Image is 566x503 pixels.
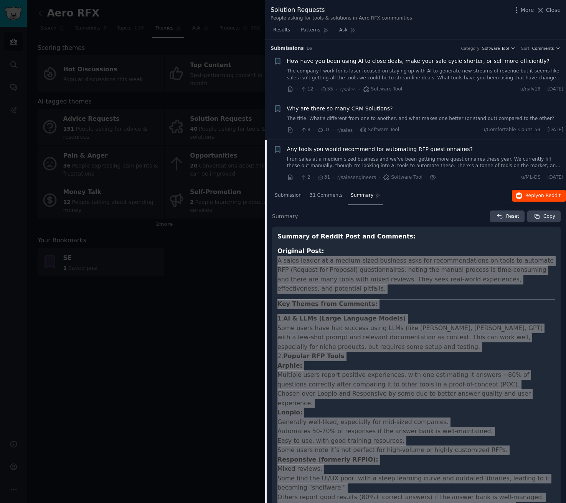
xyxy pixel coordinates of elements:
[548,174,563,181] span: [DATE]
[310,192,343,199] span: 31 Comments
[277,362,302,369] strong: Arphie:
[287,105,393,113] a: Why are there so many CRM Solutions?
[287,115,564,122] a: The title. What's different from one to another, and what makes one better (or stand out) compare...
[283,315,406,322] strong: AI & LLMs (Large Language Models)
[277,445,555,455] li: Some users note it’s not perfect for high-volume or highly customized RFPs.
[272,212,298,220] span: Summary
[337,128,353,133] span: r/sales
[277,300,378,307] strong: Key Themes from Comments:
[298,24,331,40] a: Patterns
[506,213,519,220] span: Reset
[313,126,315,134] span: ·
[296,126,298,134] span: ·
[300,174,310,181] span: 2
[287,156,564,169] a: I run sales at a medium sized business and we've been getting more questionnaires these year. We ...
[532,46,561,51] button: Comments
[271,15,412,22] div: People asking for tools & solutions in Aero RFX communities
[520,86,541,93] span: u/rsilv18
[277,352,555,361] h3: 2.
[275,192,302,199] span: Submission
[277,409,302,416] strong: Loopio:
[333,173,334,181] span: ·
[527,210,561,223] button: Copy
[355,126,357,134] span: ·
[482,46,516,51] button: Software Tool
[543,213,555,220] span: Copy
[287,57,549,65] a: How have you been using AI to close deals, make your sale cycle shorter, or sell more efficiently?
[521,6,534,14] span: More
[277,427,555,436] li: Automates 50-70% of responses if the answer bank is well-maintained.
[317,174,330,181] span: 31
[425,173,427,181] span: ·
[337,175,376,180] span: r/salesengineers
[287,68,564,81] a: The company I work for is laser focused on staying up with AI to generate new streams of revenue ...
[271,5,412,15] div: Solution Requests
[277,247,324,255] strong: Original Post:
[277,314,555,324] h3: 1.
[379,173,380,181] span: ·
[277,474,555,493] li: Some find the UI/UX poor, with a steep learning curve and outdated libraries, leading to it becom...
[300,127,310,133] span: 8
[277,436,555,446] li: Easy to use, with good training resources.
[283,352,344,360] strong: Popular RFP Tools
[277,493,555,502] li: Others report good results (80%+ correct answers) if the answer bank is well-managed.
[360,127,399,133] span: Software Tool
[512,190,566,202] button: Replyon Reddit
[273,27,290,34] span: Results
[358,85,360,94] span: ·
[287,145,473,153] a: Any tools you would recommend for automating RFP questionnaires?
[383,174,422,181] span: Software Tool
[307,46,312,51] span: 16
[532,46,554,51] span: Comments
[538,193,561,198] span: on Reddit
[490,210,525,223] button: Reset
[317,127,330,133] span: 31
[548,127,563,133] span: [DATE]
[340,87,356,92] span: r/sales
[351,192,373,199] span: Summary
[521,46,530,51] div: Sort
[296,85,298,94] span: ·
[525,192,561,199] span: Reply
[316,85,318,94] span: ·
[277,389,555,408] li: Chosen over Loopio and Responsive by some due to better answer quality and user experience.
[277,418,555,427] li: Generally well-liked, especially for mid-sized companies.
[339,27,348,34] span: Ask
[546,6,561,14] span: Close
[543,174,545,181] span: ·
[536,6,561,14] button: Close
[301,27,320,34] span: Patterns
[337,24,358,40] a: Ask
[543,127,545,133] span: ·
[513,6,534,14] button: More
[521,174,541,181] span: u/ML-DS
[336,85,337,94] span: ·
[277,233,416,240] strong: Summary of Reddit Post and Comments:
[482,46,509,51] span: Software Tool
[277,456,378,463] strong: Responsive (formerly RFPIO):
[277,464,555,474] li: Mixed reviews.
[333,126,334,134] span: ·
[543,86,545,93] span: ·
[363,86,402,93] span: Software Tool
[300,86,313,93] span: 12
[271,45,304,52] span: Submission s
[548,86,563,93] span: [DATE]
[313,173,315,181] span: ·
[277,324,555,352] li: Some users have had success using LLMs (like [PERSON_NAME], [PERSON_NAME], GPT) with a few-shot p...
[271,24,293,40] a: Results
[277,370,555,389] li: Multiple users report positive experiences, with one estimating it answers ~80% of questions corr...
[277,247,555,294] p: A sales leader at a medium-sized business asks for recommendations on tools to automate RFP (Requ...
[461,46,480,51] div: Category
[482,127,541,133] span: u/Comfortable_Count_59
[320,86,333,93] span: 55
[296,173,298,181] span: ·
